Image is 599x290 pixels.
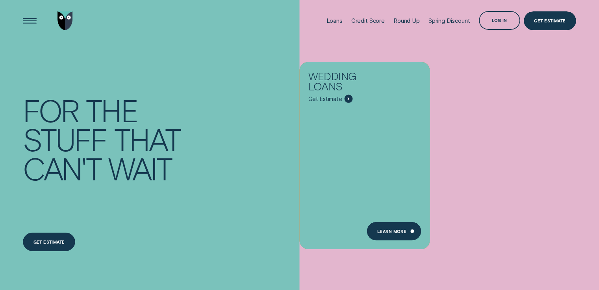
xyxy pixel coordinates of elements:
[23,233,75,251] a: Get estimate
[57,11,73,30] img: Wisr
[300,62,430,244] a: Wedding Loans - Learn more
[308,95,342,103] span: Get Estimate
[393,17,420,24] div: Round Up
[524,11,576,30] a: Get Estimate
[20,11,39,30] button: Open Menu
[479,11,521,30] button: Log in
[326,17,343,24] div: Loans
[428,17,470,24] div: Spring Discount
[23,95,184,182] h4: For the stuff that can't wait
[308,71,391,95] div: Wedding Loans
[367,222,421,241] a: Learn more
[351,17,385,24] div: Credit Score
